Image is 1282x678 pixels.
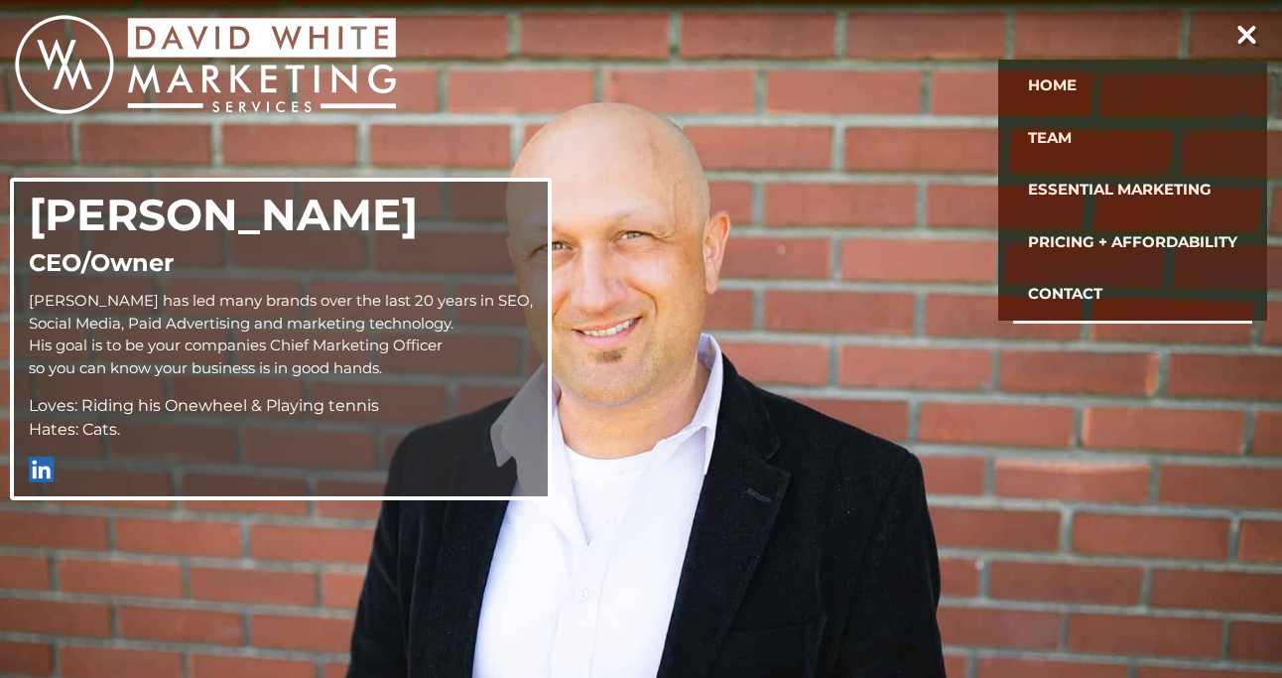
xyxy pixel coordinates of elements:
img: linkedin.png [29,457,59,482]
a: Home [1013,60,1252,112]
a: Essential Marketing [1013,164,1252,216]
h3: CEO/Owner [29,251,533,275]
img: White Marketing - get found, lead digital [15,15,396,114]
a: Contact [1013,268,1252,321]
span: Hates: Cats. [29,420,120,439]
a: Team [1013,112,1252,165]
a: White Marketing home link [15,15,396,121]
a: Pricing + Affordability [1013,216,1252,269]
h2: [PERSON_NAME] [29,189,533,241]
span: Loves: Riding his Onewheel & Playing tennis [29,396,379,415]
button: toggle navigation [1227,15,1268,56]
p: [PERSON_NAME] has led many brands over the last 20 years in SEO, Social Media, Paid Advertising a... [29,290,533,379]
